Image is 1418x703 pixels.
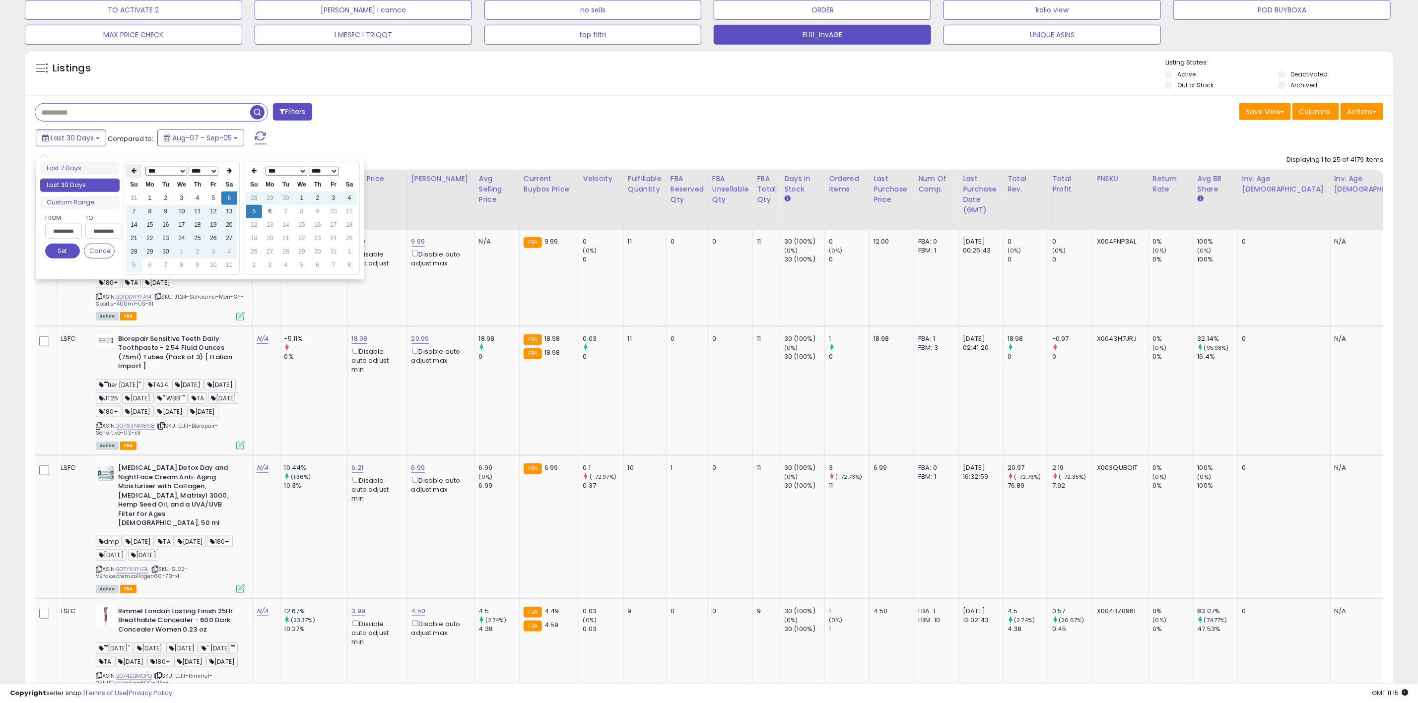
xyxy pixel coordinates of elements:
div: 11 [757,463,772,472]
div: 18.98 [479,334,519,343]
small: (1.36%) [291,473,311,481]
span: All listings currently available for purchase on Amazon [96,312,119,320]
div: 11 [757,334,772,343]
div: FBA: 0 [918,237,951,246]
td: 30 [310,245,326,258]
div: 0 [712,237,745,246]
td: 29 [294,245,310,258]
small: FBA [524,334,542,345]
small: (0%) [583,247,597,255]
td: 7 [126,205,142,218]
div: 0 [1008,237,1048,246]
th: Tu [158,178,174,192]
a: N/A [257,463,269,473]
p: Listing States: [1165,58,1393,67]
div: 2.19 [1052,463,1092,472]
span: ""tier [DATE]" [96,379,144,390]
td: 29 [262,192,278,205]
th: Mo [262,178,278,192]
td: 18 [341,218,357,232]
a: 6.21 [352,463,364,473]
div: Avg BB Share [1198,174,1234,194]
td: 6 [221,192,237,205]
img: 3171zBo+XfL._SL40_.jpg [96,607,116,627]
td: 8 [174,258,190,272]
td: 19 [246,232,262,245]
div: 100% [1198,463,1238,472]
small: FBA [524,463,542,474]
div: 20.97 [1008,463,1048,472]
small: (-72.97%) [590,473,616,481]
span: 180+ [96,277,122,288]
td: 2 [158,192,174,205]
div: Days In Stock [784,174,820,194]
td: 19 [205,218,221,232]
button: MAX PRICE CHECK [25,25,242,45]
div: 100% [1198,255,1238,264]
td: 25 [190,232,205,245]
small: (0%) [784,247,798,255]
td: 30 [278,192,294,205]
td: 8 [294,205,310,218]
td: 12 [205,205,221,218]
div: Current Buybox Price [524,174,575,194]
td: 9 [190,258,205,272]
span: [DATE] [187,406,218,417]
button: 1 MESEC I TRIQQT [255,25,472,45]
span: 18.98 [544,348,560,357]
td: 3 [174,192,190,205]
td: 20 [221,218,237,232]
div: 0% [1153,255,1193,264]
td: 1 [341,245,357,258]
div: 11 [757,237,772,246]
td: 10 [205,258,221,272]
button: Actions [1341,103,1383,120]
td: 27 [221,232,237,245]
td: 27 [262,245,278,258]
label: Archived [1290,81,1317,89]
span: Compared to: [108,134,153,143]
div: Min Price [352,174,403,184]
td: 5 [126,258,142,272]
div: 0% [1153,463,1193,472]
div: ASIN: [96,463,245,592]
span: 18.98 [544,334,560,343]
td: 9 [310,205,326,218]
td: 29 [142,245,158,258]
button: Aug-07 - Sep-05 [157,129,244,146]
th: Su [246,178,262,192]
td: 12 [246,218,262,232]
td: 28 [278,245,294,258]
div: 18.98 [1008,334,1048,343]
a: 9.99 [411,237,425,247]
div: Ordered Items [829,174,865,194]
div: 0 [712,334,745,343]
div: 0% [1153,237,1193,246]
div: FBA: 1 [918,334,951,343]
a: 6.99 [411,463,425,473]
div: 30 (100%) [784,463,824,472]
td: 1 [174,245,190,258]
td: 21 [126,232,142,245]
td: 1 [142,192,158,205]
button: Filters [273,103,312,121]
small: (-72.73%) [835,473,862,481]
label: Deactivated [1290,70,1328,78]
a: N/A [257,334,269,344]
td: 10 [326,205,341,218]
img: 41UWh7eCnqL._SL40_.jpg [96,463,116,483]
a: 3.99 [352,606,366,616]
div: 0 [671,237,700,246]
small: FBA [524,237,542,248]
div: 0.03 [583,334,623,343]
b: Biorepair Sensitive Teeth Daily Toothpaste - 2.54 Fluid Ounces (75ml) Tubes (Pack of 3) [ Italian... [118,334,239,374]
small: (0%) [1153,247,1167,255]
span: Aug-07 - Sep-05 [172,133,232,143]
div: Disable auto adjust max [411,249,467,268]
div: Return Rate [1153,174,1189,194]
td: 25 [341,232,357,245]
td: 17 [174,218,190,232]
td: 15 [142,218,158,232]
label: Out of Stock [1177,81,1214,89]
a: B07YX4YLGL [116,565,149,574]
